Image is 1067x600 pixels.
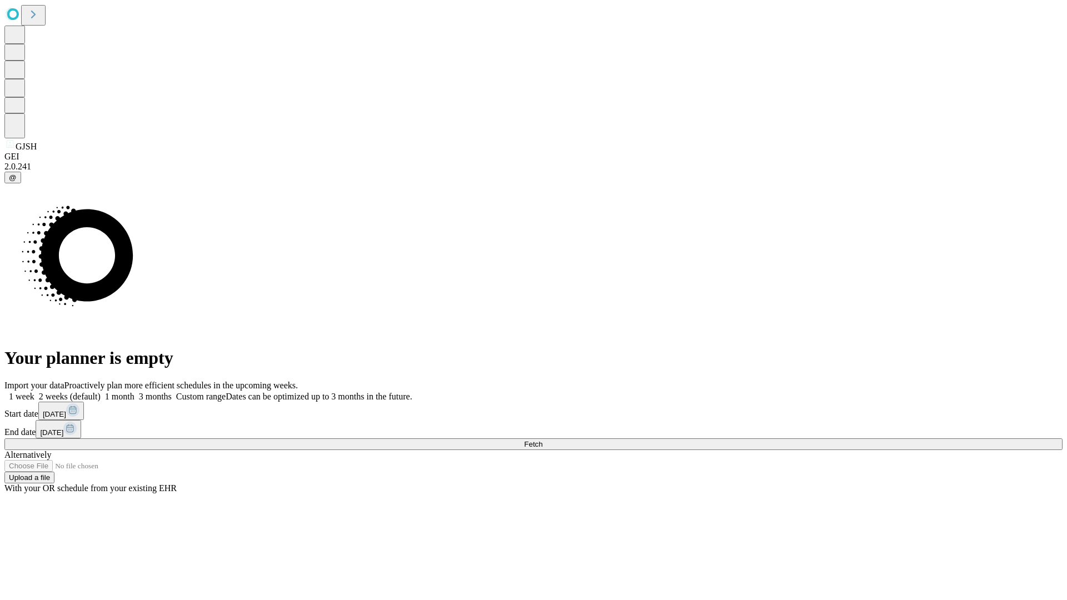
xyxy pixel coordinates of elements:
span: 3 months [139,392,172,401]
span: Import your data [4,381,64,390]
div: End date [4,420,1063,438]
span: @ [9,173,17,182]
span: Custom range [176,392,226,401]
span: Dates can be optimized up to 3 months in the future. [226,392,412,401]
span: [DATE] [40,428,63,437]
div: Start date [4,402,1063,420]
span: 1 month [105,392,134,401]
span: With your OR schedule from your existing EHR [4,483,177,493]
span: GJSH [16,142,37,151]
div: 2.0.241 [4,162,1063,172]
span: 1 week [9,392,34,401]
button: [DATE] [36,420,81,438]
span: Fetch [524,440,542,448]
button: Upload a file [4,472,54,483]
span: Proactively plan more efficient schedules in the upcoming weeks. [64,381,298,390]
div: GEI [4,152,1063,162]
button: Fetch [4,438,1063,450]
button: [DATE] [38,402,84,420]
span: Alternatively [4,450,51,459]
h1: Your planner is empty [4,348,1063,368]
span: [DATE] [43,410,66,418]
button: @ [4,172,21,183]
span: 2 weeks (default) [39,392,101,401]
